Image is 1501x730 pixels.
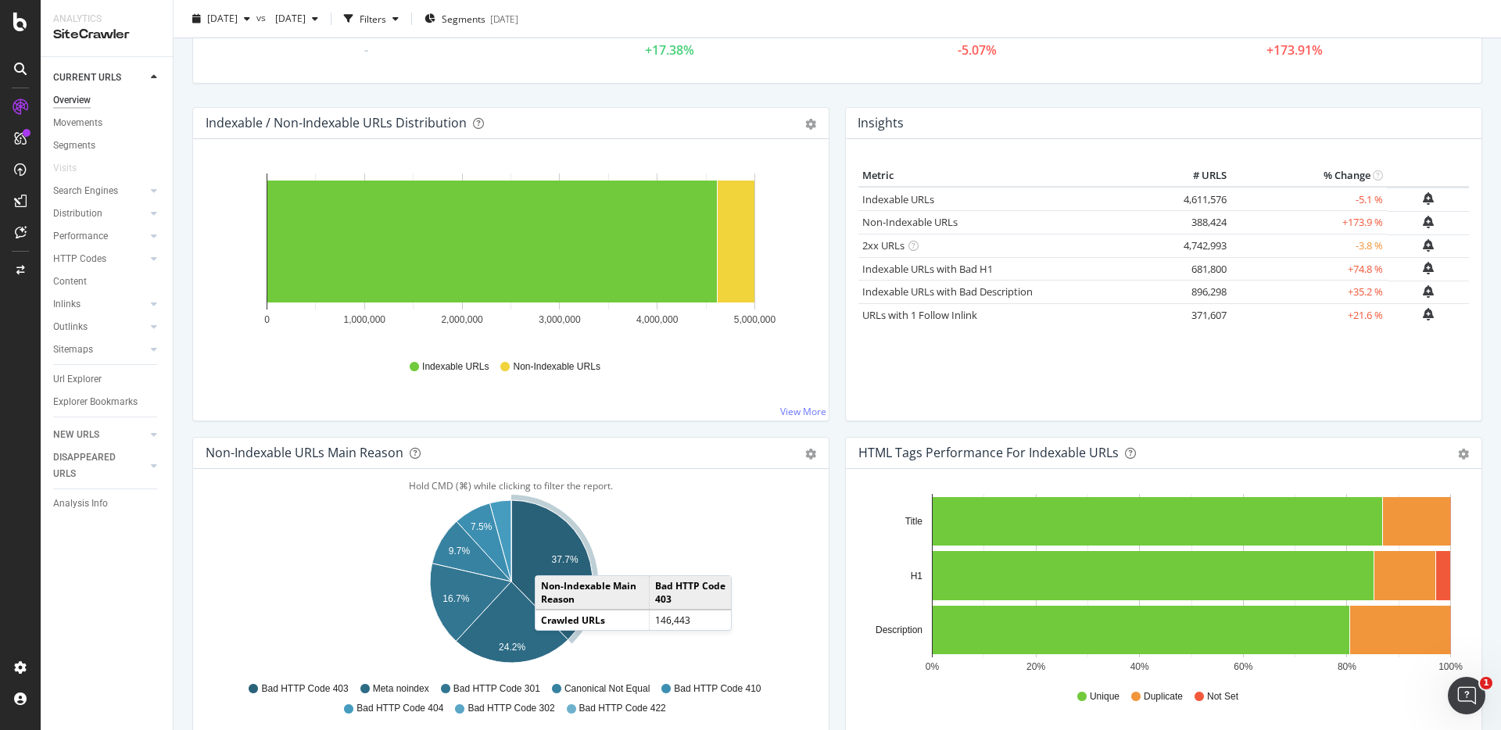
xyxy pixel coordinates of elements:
a: HTTP Codes [53,251,146,267]
div: Inlinks [53,296,81,313]
div: Url Explorer [53,371,102,388]
div: gear [805,119,816,130]
div: bell-plus [1423,308,1434,320]
svg: A chart. [858,494,1469,675]
div: Performance [53,228,108,245]
div: Indexable / Non-Indexable URLs Distribution [206,115,467,131]
div: Content [53,274,87,290]
div: Sitemaps [53,342,93,358]
div: NEW URLS [53,427,99,443]
td: 388,424 [1168,211,1231,234]
a: Indexable URLs with Bad H1 [862,262,993,276]
div: DISAPPEARED URLS [53,449,132,482]
text: 24.2% [499,642,525,653]
div: Overview [53,92,91,109]
span: 1 [1480,677,1492,689]
text: 16.7% [442,593,469,604]
span: Bad HTTP Code 403 [261,682,348,696]
a: Outlinks [53,319,146,335]
td: Crawled URLs [536,610,649,630]
a: Sitemaps [53,342,146,358]
div: +17.38% [645,41,694,59]
div: CURRENT URLS [53,70,121,86]
span: 2025 Sep. 29th [207,12,238,25]
text: 5,000,000 [734,314,776,325]
div: Search Engines [53,183,118,199]
text: 1,000,000 [344,314,386,325]
button: Segments[DATE] [418,6,525,31]
a: Content [53,274,162,290]
td: +74.8 % [1231,257,1387,281]
div: bell-plus [1423,192,1434,205]
th: % Change [1231,164,1387,188]
div: Analysis Info [53,496,108,512]
span: Bad HTTP Code 301 [453,682,540,696]
span: Meta noindex [373,682,429,696]
span: Non-Indexable URLs [513,360,600,374]
a: DISAPPEARED URLS [53,449,146,482]
a: Search Engines [53,183,146,199]
td: -5.1 % [1231,187,1387,211]
svg: A chart. [206,494,816,675]
div: bell-plus [1423,285,1434,298]
a: Movements [53,115,162,131]
a: Overview [53,92,162,109]
text: 7.5% [471,521,493,532]
span: Canonical Not Equal [564,682,650,696]
text: Description [876,624,922,635]
div: Filters [360,12,386,25]
svg: A chart. [206,164,816,345]
div: gear [1458,449,1469,460]
div: bell-plus [1423,262,1434,274]
text: 40% [1130,661,1149,672]
td: Bad HTTP Code 403 [649,576,731,610]
div: -5.07% [958,41,997,59]
a: URLs with 1 Follow Inlink [862,308,977,322]
td: 4,742,993 [1168,234,1231,258]
span: Bad HTTP Code 404 [356,702,443,715]
button: Filters [338,6,405,31]
button: [DATE] [269,6,324,31]
span: Not Set [1207,690,1238,703]
div: HTML Tags Performance for Indexable URLs [858,445,1119,460]
td: 896,298 [1168,281,1231,304]
text: 100% [1438,661,1463,672]
text: 37.7% [552,554,579,565]
text: 4,000,000 [636,314,679,325]
a: Visits [53,160,92,177]
div: Distribution [53,206,102,222]
div: HTTP Codes [53,251,106,267]
text: 9.7% [449,546,471,556]
div: - [364,41,368,59]
div: SiteCrawler [53,26,160,44]
span: Bad HTTP Code 410 [674,682,761,696]
text: 0% [926,661,940,672]
span: Unique [1090,690,1119,703]
a: NEW URLS [53,427,146,443]
text: Title [905,516,923,527]
td: Non-Indexable Main Reason [536,576,649,610]
td: -3.8 % [1231,234,1387,258]
a: 2xx URLs [862,238,905,252]
div: +173.91% [1266,41,1323,59]
a: Indexable URLs with Bad Description [862,284,1033,299]
td: +21.6 % [1231,303,1387,327]
span: Indexable URLs [422,360,489,374]
td: 681,800 [1168,257,1231,281]
a: Url Explorer [53,371,162,388]
span: Segments [442,12,485,25]
div: bell-plus [1423,216,1434,228]
div: Segments [53,138,95,154]
div: Explorer Bookmarks [53,394,138,410]
div: Non-Indexable URLs Main Reason [206,445,403,460]
a: Segments [53,138,162,154]
span: Bad HTTP Code 302 [467,702,554,715]
a: Analysis Info [53,496,162,512]
a: Distribution [53,206,146,222]
text: 20% [1026,661,1045,672]
text: 60% [1234,661,1252,672]
th: Metric [858,164,1168,188]
td: 4,611,576 [1168,187,1231,211]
